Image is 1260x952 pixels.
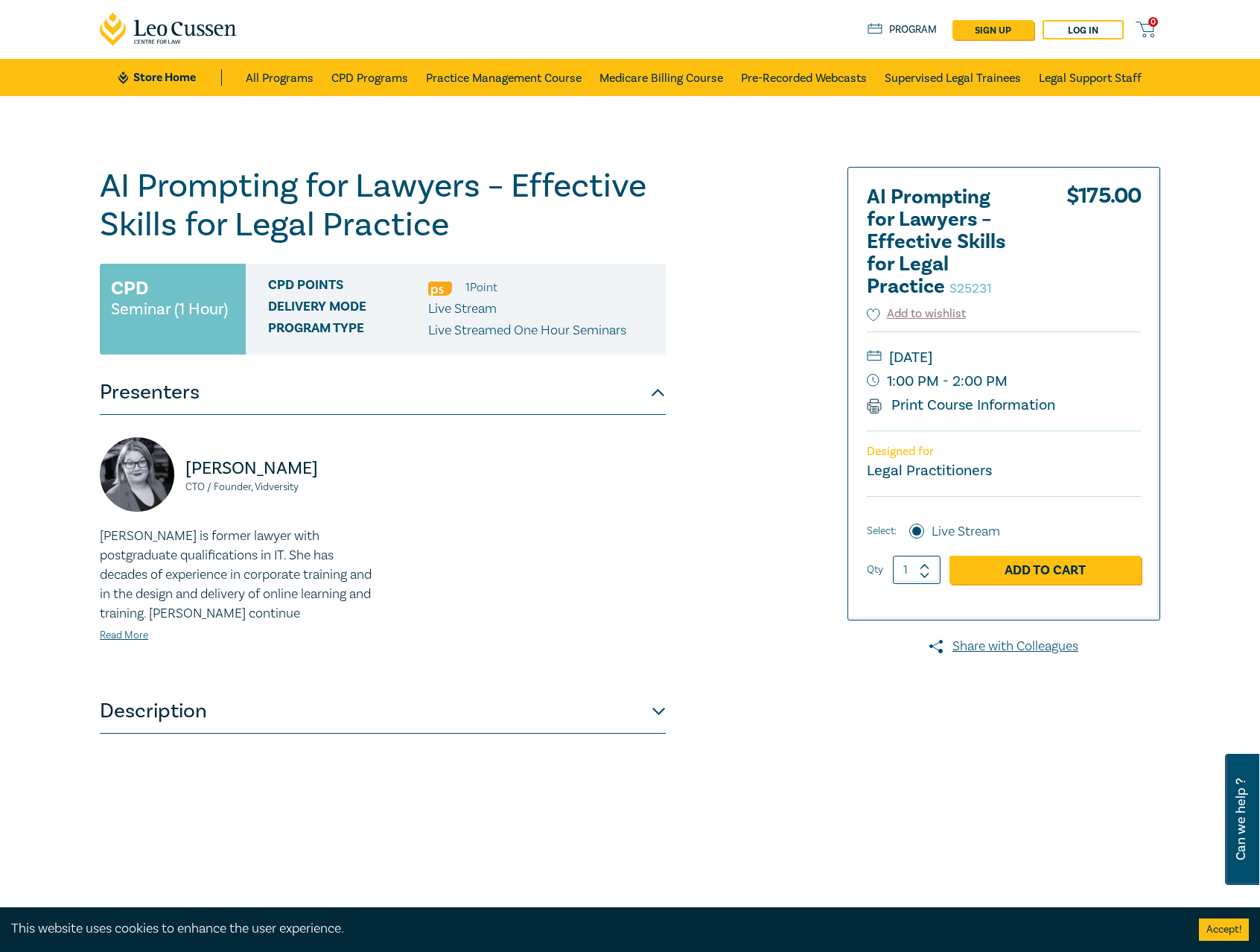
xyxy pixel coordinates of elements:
a: Supervised Legal Trainees [885,59,1021,96]
div: $ 175.00 [1066,186,1141,305]
a: sign up [952,20,1034,39]
a: Add to Cart [949,556,1141,584]
span: Program type [268,321,428,340]
a: Print Course Information [867,396,1055,415]
span: Delivery Mode [268,299,428,319]
a: Share with Colleagues [847,637,1160,656]
button: Add to wishlist [867,305,966,323]
a: All Programs [246,59,314,96]
a: Legal Support Staff [1039,59,1142,96]
small: [DATE] [867,346,1141,369]
span: 0 [1148,17,1158,27]
small: Seminar (1 Hour) [111,302,228,317]
button: Accept cookies [1199,918,1249,941]
button: Presenters [100,370,666,415]
a: Practice Management Course [426,59,582,96]
small: Legal Practitioners [867,461,992,480]
input: 1 [893,556,941,584]
label: Qty [867,562,883,578]
a: CPD Programs [331,59,408,96]
h3: CPD [111,275,148,302]
h1: AI Prompting for Lawyers – Effective Skills for Legal Practice [100,167,666,244]
img: https://s3.ap-southeast-2.amazonaws.com/leo-cussen-store-production-content/Contacts/Natalie%20Wi... [100,437,174,512]
span: Select: [867,523,897,539]
small: CTO / Founder, Vidversity [185,482,374,492]
span: CPD Points [268,278,428,297]
div: This website uses cookies to enhance the user experience. [11,919,1177,939]
label: Live Stream [932,522,1000,542]
small: S25231 [949,280,992,297]
li: 1 Point [465,278,497,297]
small: 1:00 PM - 2:00 PM [867,369,1141,393]
p: Designed for [867,445,1141,459]
h2: AI Prompting for Lawyers – Effective Skills for Legal Practice [867,186,1031,298]
a: Log in [1043,20,1124,39]
span: Live Stream [428,300,497,317]
a: Read More [100,629,148,642]
button: Description [100,689,666,734]
a: Store Home [118,69,222,86]
p: [PERSON_NAME] [185,457,374,480]
img: Professional Skills [428,282,452,296]
a: Medicare Billing Course [599,59,723,96]
p: Live Streamed One Hour Seminars [428,321,626,340]
a: Program [868,22,937,38]
a: Pre-Recorded Webcasts [741,59,867,96]
span: Can we help ? [1234,763,1248,876]
p: [PERSON_NAME] is former lawyer with postgraduate qualifications in IT. She has decades of experie... [100,527,374,623]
